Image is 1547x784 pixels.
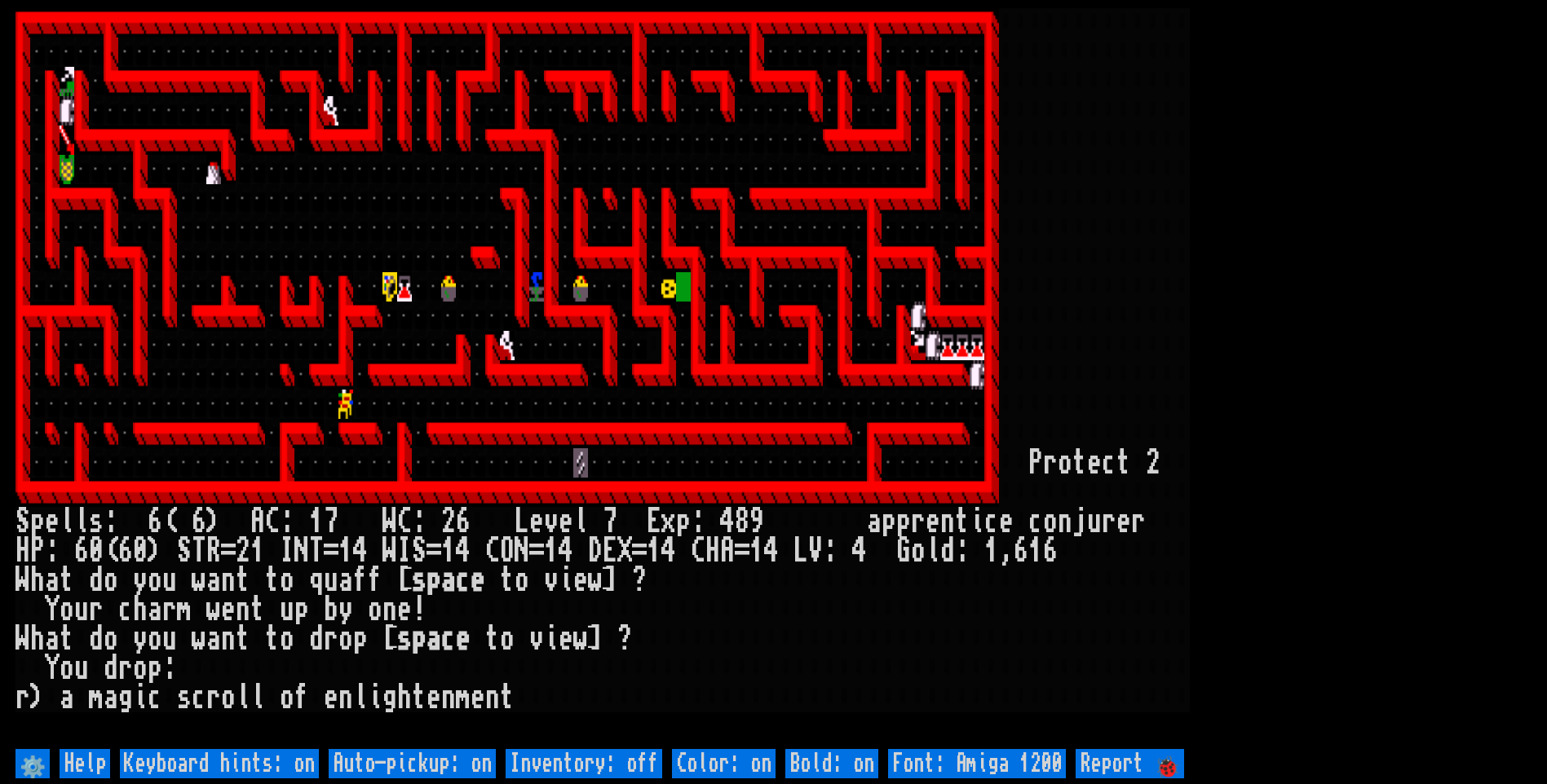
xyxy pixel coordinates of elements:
div: G [896,536,911,566]
div: h [30,566,45,595]
div: ] [588,624,603,654]
div: q [309,566,324,595]
div: 6 [1043,536,1058,566]
div: p [896,507,911,536]
div: p [676,507,691,536]
div: ( [162,507,177,536]
div: d [104,654,118,683]
div: 2 [236,536,250,566]
div: c [456,566,471,595]
div: : [691,507,705,536]
div: o [104,624,118,654]
div: r [89,595,104,624]
div: h [133,595,148,624]
div: [ [382,624,397,654]
div: C [265,507,280,536]
div: S [412,536,427,566]
div: e [1116,507,1131,536]
div: o [1058,448,1072,478]
div: u [162,566,177,595]
div: X [617,536,632,566]
div: Y [45,595,60,624]
div: 4 [559,536,573,566]
div: t [250,595,265,624]
div: a [206,624,221,654]
div: h [30,624,45,654]
div: l [250,683,265,712]
div: p [30,507,45,536]
div: d [940,536,955,566]
div: I [397,536,412,566]
div: e [456,624,471,654]
div: o [60,654,74,683]
div: e [559,624,573,654]
div: c [1028,507,1043,536]
div: p [412,624,427,654]
div: d [89,624,104,654]
div: t [412,683,427,712]
div: 8 [735,507,749,536]
div: P [30,536,45,566]
div: 6 [192,507,206,536]
div: e [45,507,60,536]
div: = [735,536,749,566]
div: W [15,624,30,654]
div: d [309,624,324,654]
div: ) [206,507,221,536]
div: r [118,654,133,683]
div: V [808,536,823,566]
div: 4 [456,536,471,566]
div: y [133,566,148,595]
div: e [999,507,1014,536]
div: n [382,595,397,624]
div: = [324,536,338,566]
div: o [911,536,926,566]
div: H [15,536,30,566]
input: Report 🐞 [1076,749,1184,778]
div: o [280,683,294,712]
div: r [1043,448,1058,478]
div: 6 [148,507,162,536]
div: O [500,536,515,566]
div: r [324,624,338,654]
div: o [280,566,294,595]
div: 1 [544,536,559,566]
div: : [955,536,970,566]
div: m [89,683,104,712]
div: : [280,507,294,536]
div: o [104,566,118,595]
div: j [1072,507,1087,536]
div: S [177,536,192,566]
div: c [118,595,133,624]
div: e [573,566,588,595]
div: m [177,595,192,624]
div: i [970,507,984,536]
input: Help [60,749,110,778]
div: u [280,595,294,624]
div: 4 [661,536,676,566]
div: n [940,507,955,536]
div: E [647,507,661,536]
div: s [89,507,104,536]
div: N [294,536,309,566]
div: n [441,683,456,712]
div: = [632,536,647,566]
div: t [485,624,500,654]
div: l [74,507,89,536]
div: L [515,507,529,536]
div: S [15,507,30,536]
div: n [485,683,500,712]
div: 1 [1028,536,1043,566]
div: W [15,566,30,595]
div: c [441,624,456,654]
div: i [368,683,382,712]
div: w [206,595,221,624]
div: C [485,536,500,566]
div: 6 [456,507,471,536]
div: a [148,595,162,624]
div: P [1028,448,1043,478]
div: o [368,595,382,624]
div: C [397,507,412,536]
div: 1 [250,536,265,566]
div: D [588,536,603,566]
